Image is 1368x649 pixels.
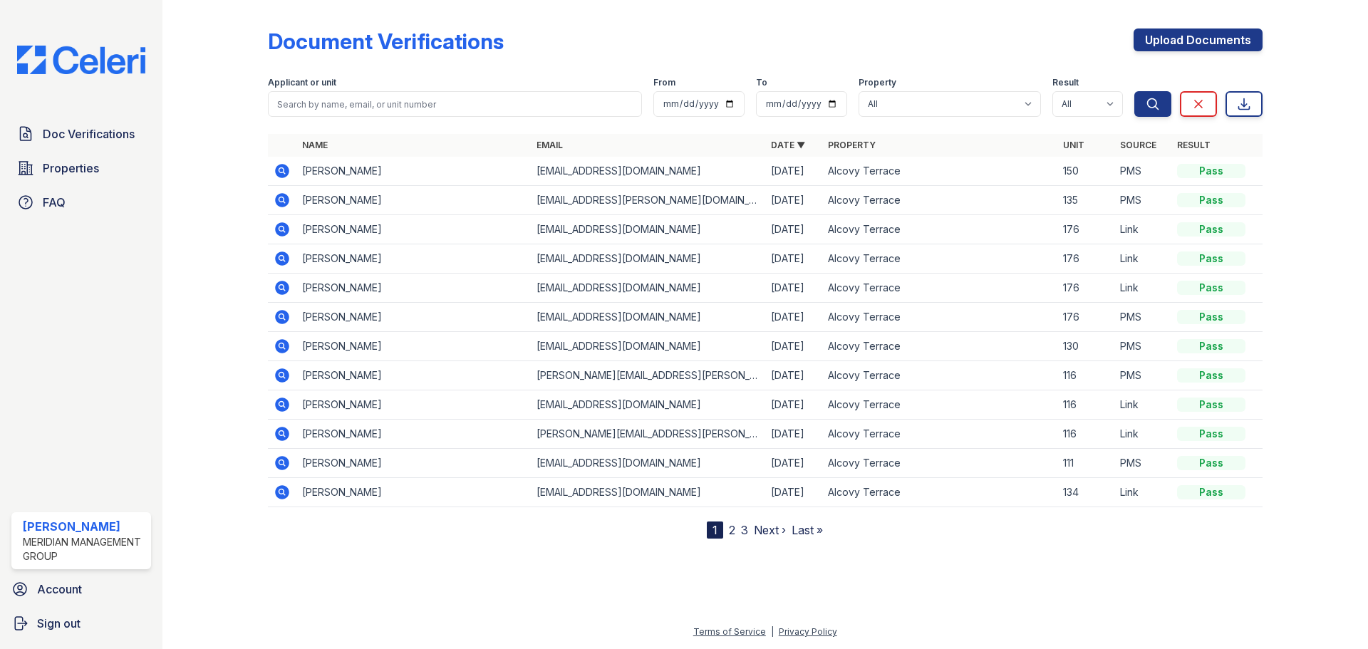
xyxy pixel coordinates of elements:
td: PMS [1114,361,1171,390]
span: Doc Verifications [43,125,135,142]
td: PMS [1114,186,1171,215]
div: Pass [1177,193,1245,207]
td: [EMAIL_ADDRESS][PERSON_NAME][DOMAIN_NAME] [531,186,765,215]
td: Alcovy Terrace [822,390,1057,420]
td: [PERSON_NAME] [296,420,531,449]
td: 176 [1057,303,1114,332]
td: Alcovy Terrace [822,303,1057,332]
input: Search by name, email, or unit number [268,91,642,117]
a: Email [537,140,563,150]
a: Last » [792,523,823,537]
td: 176 [1057,274,1114,303]
td: [DATE] [765,449,822,478]
td: [EMAIL_ADDRESS][DOMAIN_NAME] [531,449,765,478]
a: Properties [11,154,151,182]
div: Pass [1177,310,1245,324]
td: [PERSON_NAME] [296,157,531,186]
td: 116 [1057,390,1114,420]
td: 150 [1057,157,1114,186]
td: [EMAIL_ADDRESS][DOMAIN_NAME] [531,332,765,361]
div: Pass [1177,398,1245,412]
div: Pass [1177,339,1245,353]
td: Link [1114,420,1171,449]
td: Alcovy Terrace [822,332,1057,361]
td: PMS [1114,332,1171,361]
div: Pass [1177,164,1245,178]
td: PMS [1114,303,1171,332]
td: [DATE] [765,303,822,332]
td: [DATE] [765,478,822,507]
td: [PERSON_NAME] [296,186,531,215]
div: Pass [1177,251,1245,266]
td: PMS [1114,449,1171,478]
td: Link [1114,215,1171,244]
div: | [771,626,774,637]
span: FAQ [43,194,66,211]
a: Account [6,575,157,603]
div: Pass [1177,427,1245,441]
a: Unit [1063,140,1084,150]
label: To [756,77,767,88]
td: 111 [1057,449,1114,478]
div: 1 [707,521,723,539]
a: Property [828,140,876,150]
td: Alcovy Terrace [822,244,1057,274]
td: [PERSON_NAME] [296,478,531,507]
div: Meridian Management Group [23,535,145,564]
td: [PERSON_NAME] [296,332,531,361]
a: Privacy Policy [779,626,837,637]
span: Properties [43,160,99,177]
td: [PERSON_NAME] [296,361,531,390]
a: Source [1120,140,1156,150]
td: [PERSON_NAME][EMAIL_ADDRESS][PERSON_NAME][DOMAIN_NAME] [531,420,765,449]
td: Alcovy Terrace [822,215,1057,244]
td: [PERSON_NAME][EMAIL_ADDRESS][PERSON_NAME][DOMAIN_NAME] [531,361,765,390]
td: Alcovy Terrace [822,420,1057,449]
td: [DATE] [765,274,822,303]
td: [EMAIL_ADDRESS][DOMAIN_NAME] [531,157,765,186]
td: [EMAIL_ADDRESS][DOMAIN_NAME] [531,215,765,244]
td: [PERSON_NAME] [296,449,531,478]
span: Sign out [37,615,81,632]
div: Pass [1177,368,1245,383]
a: 3 [741,523,748,537]
td: [EMAIL_ADDRESS][DOMAIN_NAME] [531,390,765,420]
img: CE_Logo_Blue-a8612792a0a2168367f1c8372b55b34899dd931a85d93a1a3d3e32e68fde9ad4.png [6,46,157,74]
td: [PERSON_NAME] [296,303,531,332]
a: Doc Verifications [11,120,151,148]
td: [DATE] [765,215,822,244]
label: Applicant or unit [268,77,336,88]
td: 116 [1057,420,1114,449]
a: Next › [754,523,786,537]
td: [EMAIL_ADDRESS][DOMAIN_NAME] [531,478,765,507]
td: [EMAIL_ADDRESS][DOMAIN_NAME] [531,274,765,303]
td: [PERSON_NAME] [296,244,531,274]
a: Result [1177,140,1211,150]
td: Link [1114,390,1171,420]
label: Result [1052,77,1079,88]
td: Alcovy Terrace [822,449,1057,478]
a: FAQ [11,188,151,217]
a: Name [302,140,328,150]
div: Pass [1177,281,1245,295]
div: Document Verifications [268,28,504,54]
td: PMS [1114,157,1171,186]
td: [DATE] [765,186,822,215]
td: 130 [1057,332,1114,361]
td: Alcovy Terrace [822,186,1057,215]
td: 135 [1057,186,1114,215]
a: Sign out [6,609,157,638]
td: [DATE] [765,390,822,420]
td: [DATE] [765,157,822,186]
div: Pass [1177,456,1245,470]
td: 134 [1057,478,1114,507]
td: Link [1114,478,1171,507]
span: Account [37,581,82,598]
td: 116 [1057,361,1114,390]
td: [PERSON_NAME] [296,274,531,303]
td: Alcovy Terrace [822,478,1057,507]
label: From [653,77,675,88]
a: 2 [729,523,735,537]
div: Pass [1177,222,1245,237]
td: [DATE] [765,361,822,390]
